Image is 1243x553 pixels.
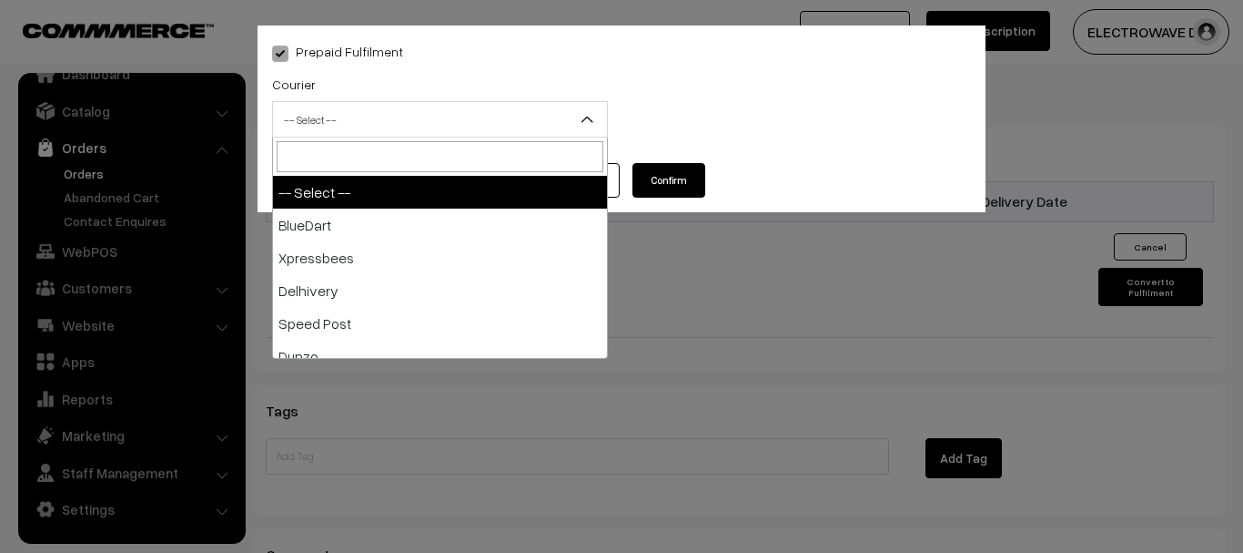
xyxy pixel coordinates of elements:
[273,274,607,307] li: Delhivery
[272,75,316,94] label: Courier
[273,241,607,274] li: Xpressbees
[273,176,607,209] li: -- Select --
[632,163,705,198] button: Confirm
[273,104,607,136] span: -- Select --
[273,209,607,241] li: BlueDart
[273,307,607,340] li: Speed Post
[272,42,403,61] label: Prepaid Fulfilment
[273,340,607,373] li: Dunzo
[272,101,608,138] span: -- Select --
